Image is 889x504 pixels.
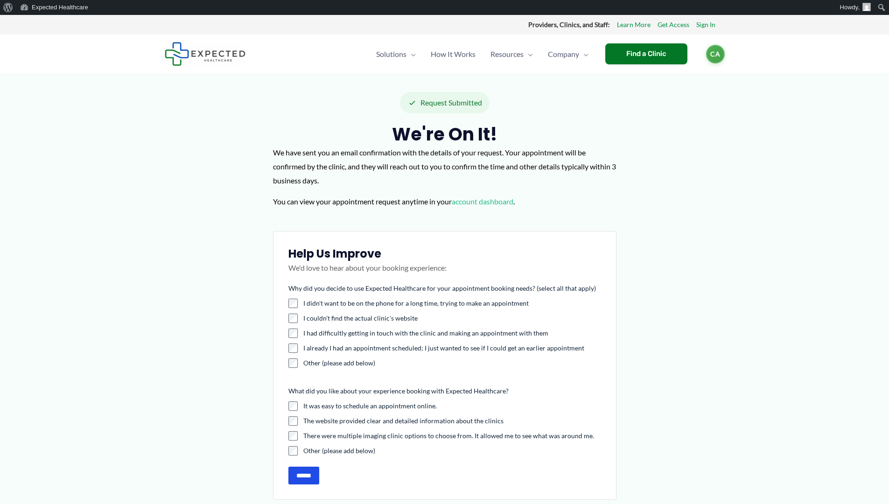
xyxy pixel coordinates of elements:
label: Other (please add below) [303,446,601,455]
legend: Why did you decide to use Expected Healthcare for your appointment booking needs? (select all tha... [288,284,596,293]
p: You can view your appointment request anytime in your . [273,195,616,209]
span: How It Works [431,38,476,70]
span: Menu Toggle [579,38,588,70]
strong: Providers, Clinics, and Staff: [528,21,610,28]
a: Learn More [617,19,651,31]
a: Find a Clinic [605,43,687,64]
label: There were multiple imaging clinic options to choose from. It allowed me to see what was around me. [303,431,601,441]
label: I didn't want to be on the phone for a long time, trying to make an appointment [303,299,601,308]
a: account dashboard [452,197,513,206]
label: I had difficultly getting in touch with the clinic and making an appointment with them [303,329,601,338]
span: Solutions [376,38,406,70]
label: I already I had an appointment scheduled; I just wanted to see if I could get an earlier appointment [303,343,601,353]
img: Expected Healthcare Logo - side, dark font, small [165,42,245,66]
span: Menu Toggle [524,38,533,70]
a: Get Access [658,19,689,31]
a: CA [706,45,725,63]
span: Menu Toggle [406,38,416,70]
nav: Primary Site Navigation [369,38,596,70]
a: ResourcesMenu Toggle [483,38,540,70]
legend: What did you like about your experience booking with Expected Healthcare? [288,386,509,396]
a: CompanyMenu Toggle [540,38,596,70]
label: It was easy to schedule an appointment online. [303,401,601,411]
label: Other (please add below) [303,358,601,368]
p: We have sent you an email confirmation with the details of your request. Your appointment will be... [273,146,616,187]
h3: Help Us Improve [288,246,601,261]
label: The website provided clear and detailed information about the clinics [303,416,601,426]
a: SolutionsMenu Toggle [369,38,423,70]
h2: We're on it! [273,123,616,146]
div: Request Submitted [400,92,490,113]
a: Sign In [696,19,715,31]
label: I couldn't find the actual clinic's website [303,314,601,323]
a: How It Works [423,38,483,70]
span: Company [548,38,579,70]
span: Resources [490,38,524,70]
p: We'd love to hear about your booking experience: [288,261,601,284]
